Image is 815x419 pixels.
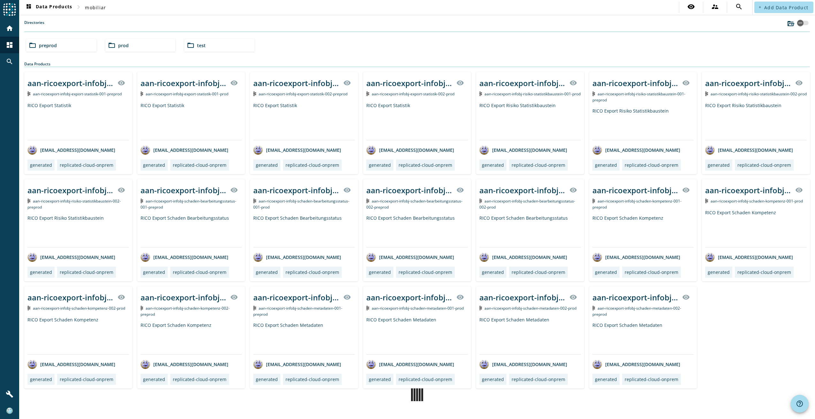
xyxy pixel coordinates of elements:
[6,41,13,49] mat-icon: dashboard
[592,292,679,303] div: aan-ricoexport-infobj-schaden-metadaten-002-_stage_
[253,306,256,310] img: Kafka Topic: aan-ricoexport-infobj-schaden-metadaten-001-preprod
[366,292,453,303] div: aan-ricoexport-infobj-schaden-metadaten-001-_stage_
[708,269,730,275] div: generated
[27,185,114,195] div: aan-ricoexport-infobj-risiko-statistikbaustein-002-_stage_
[343,79,351,87] mat-icon: visibility
[253,252,263,262] img: avatar
[343,293,351,301] mat-icon: visibility
[27,306,30,310] img: Kafka Topic: aan-ricoexport-infobj-schaden-kompetenz-002-prod
[482,162,504,168] div: generated
[25,4,33,11] mat-icon: dashboard
[479,215,581,247] div: RICO Export Schaden Bearbeitungsstatus
[399,269,452,275] div: replicated-cloud-onprem
[484,91,581,97] span: Kafka Topic: aan-ricoexport-infobj-risiko-statistikbaustein-001-prod
[24,20,44,32] label: Directories
[253,145,263,155] img: avatar
[286,376,339,382] div: replicated-cloud-onprem
[479,306,482,310] img: Kafka Topic: aan-ricoexport-infobj-schaden-metadaten-002-prod
[735,3,743,11] mat-icon: search
[253,215,355,247] div: RICO Export Schaden Bearbeitungsstatus
[711,3,719,11] mat-icon: supervisor_account
[253,199,256,203] img: Kafka Topic: aan-ricoexport-infobj-schaden-bearbeitungsstatus-001-prod
[366,199,369,203] img: Kafka Topic: aan-ricoexport-infobj-schaden-bearbeitungsstatus-002-preprod
[366,92,369,96] img: Kafka Topic: aan-ricoexport-infobj-export-statistik-002-prod
[253,92,256,96] img: Kafka Topic: aan-ricoexport-infobj-export-statistik-002-preprod
[592,306,595,310] img: Kafka Topic: aan-ricoexport-infobj-schaden-metadaten-002-preprod
[141,306,143,310] img: Kafka Topic: aan-ricoexport-infobj-schaden-kompetenz-002-preprod
[141,305,230,317] span: Kafka Topic: aan-ricoexport-infobj-schaden-kompetenz-002-preprod
[484,305,576,311] span: Kafka Topic: aan-ricoexport-infobj-schaden-metadaten-002-prod
[795,79,803,87] mat-icon: visibility
[366,306,369,310] img: Kafka Topic: aan-ricoexport-infobj-schaden-metadaten-001-prod
[479,359,567,369] div: [EMAIL_ADDRESS][DOMAIN_NAME]
[366,252,376,262] img: avatar
[141,185,227,195] div: aan-ricoexport-infobj-schaden-bearbeitungsstatus-001-_stage_
[253,292,339,303] div: aan-ricoexport-infobj-schaden-metadaten-001-_stage_
[711,198,803,204] span: Kafka Topic: aan-ricoexport-infobj-schaden-kompetenz-001-prod
[372,305,464,311] span: Kafka Topic: aan-ricoexport-infobj-schaden-metadaten-001-prod
[118,293,125,301] mat-icon: visibility
[253,305,342,317] span: Kafka Topic: aan-ricoexport-infobj-schaden-metadaten-001-preprod
[141,92,143,96] img: Kafka Topic: aan-ricoexport-infobj-export-statistik-001-prod
[27,252,115,262] div: [EMAIL_ADDRESS][DOMAIN_NAME]
[512,376,565,382] div: replicated-cloud-onprem
[141,215,242,247] div: RICO Export Schaden Bearbeitungsstatus
[366,102,468,140] div: RICO Export Statistik
[366,145,376,155] img: avatar
[6,408,13,414] img: aa43d470fb1952d606e68b6c22be75e1
[366,145,454,155] div: [EMAIL_ADDRESS][DOMAIN_NAME]
[259,91,347,97] span: Kafka Topic: aan-ricoexport-infobj-export-statistik-002-preprod
[141,198,237,210] span: Kafka Topic: aan-ricoexport-infobj-schaden-bearbeitungsstatus-001-preprod
[60,376,113,382] div: replicated-cloud-onprem
[146,91,228,97] span: Kafka Topic: aan-ricoexport-infobj-export-statistik-001-prod
[82,2,109,13] button: mobiliar
[6,390,13,398] mat-icon: build
[569,293,577,301] mat-icon: visibility
[479,252,489,262] img: avatar
[286,162,339,168] div: replicated-cloud-onprem
[737,269,791,275] div: replicated-cloud-onprem
[25,4,72,11] span: Data Products
[30,376,52,382] div: generated
[705,145,793,155] div: [EMAIL_ADDRESS][DOMAIN_NAME]
[27,292,114,303] div: aan-ricoexport-infobj-schaden-kompetenz-002-_stage_
[27,78,114,88] div: aan-ricoexport-infobj-export-statistik-001-_stage_
[592,145,680,155] div: [EMAIL_ADDRESS][DOMAIN_NAME]
[754,2,813,13] button: Add Data Product
[27,317,129,354] div: RICO Export Schaden Kompetenz
[173,269,226,275] div: replicated-cloud-onprem
[141,102,242,140] div: RICO Export Statistik
[705,78,791,88] div: aan-ricoexport-infobj-risiko-statistikbaustein-002-_stage_
[141,359,150,369] img: avatar
[27,145,37,155] img: avatar
[569,186,577,194] mat-icon: visibility
[592,78,679,88] div: aan-ricoexport-infobj-risiko-statistikbaustein-001-_stage_
[569,79,577,87] mat-icon: visibility
[366,198,462,210] span: Kafka Topic: aan-ricoexport-infobj-schaden-bearbeitungsstatus-002-preprod
[758,5,762,9] mat-icon: add
[592,199,595,203] img: Kafka Topic: aan-ricoexport-infobj-schaden-kompetenz-001-preprod
[705,92,708,96] img: Kafka Topic: aan-ricoexport-infobj-risiko-statistikbaustein-002-prod
[6,58,13,65] mat-icon: search
[366,185,453,195] div: aan-ricoexport-infobj-schaden-bearbeitungsstatus-002-_stage_
[27,145,115,155] div: [EMAIL_ADDRESS][DOMAIN_NAME]
[764,4,808,11] span: Add Data Product
[625,269,678,275] div: replicated-cloud-onprem
[253,78,339,88] div: aan-ricoexport-infobj-export-statistik-002-_stage_
[118,79,125,87] mat-icon: visibility
[27,102,129,140] div: RICO Export Statistik
[6,25,13,32] mat-icon: home
[399,376,452,382] div: replicated-cloud-onprem
[399,162,452,168] div: replicated-cloud-onprem
[372,91,454,97] span: Kafka Topic: aan-ricoexport-infobj-export-statistik-002-prod
[27,92,30,96] img: Kafka Topic: aan-ricoexport-infobj-export-statistik-001-preprod
[595,376,617,382] div: generated
[479,102,581,140] div: RICO Export Risiko Statistikbaustein
[705,199,708,203] img: Kafka Topic: aan-ricoexport-infobj-schaden-kompetenz-001-prod
[705,145,715,155] img: avatar
[256,376,278,382] div: generated
[592,198,682,210] span: Kafka Topic: aan-ricoexport-infobj-schaden-kompetenz-001-preprod
[118,42,129,48] span: prod
[687,3,695,11] mat-icon: visibility
[173,376,226,382] div: replicated-cloud-onprem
